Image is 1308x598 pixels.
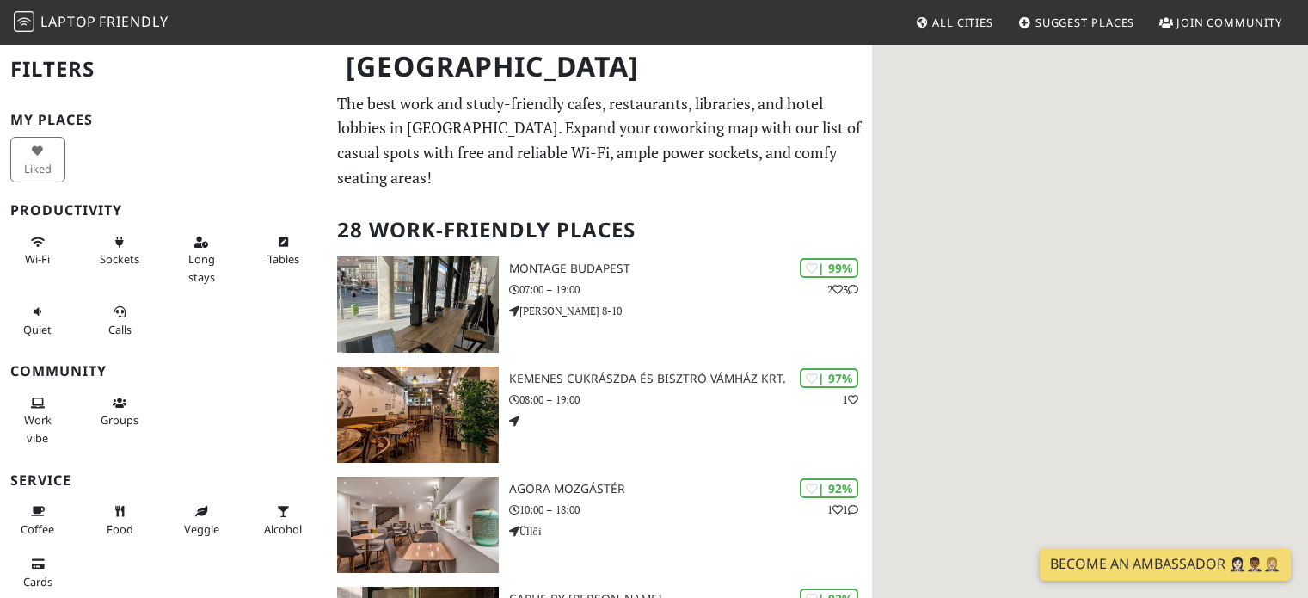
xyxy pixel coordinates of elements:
a: AGORA Mozgástér | 92% 11 AGORA Mozgástér 10:00 – 18:00 Üllői [327,477,872,573]
div: | 97% [800,368,858,388]
p: Üllői [509,523,873,539]
span: Long stays [188,251,215,284]
p: 1 1 [827,502,858,518]
a: Suggest Places [1011,7,1142,38]
a: LaptopFriendly LaptopFriendly [14,8,169,38]
span: Food [107,521,133,537]
span: Laptop [40,12,96,31]
button: Calls [92,298,147,343]
p: 2 3 [827,281,858,298]
a: Kemenes Cukrászda és Bisztró Vámház krt. | 97% 1 Kemenes Cukrászda és Bisztró Vámház krt. 08:00 –... [327,367,872,463]
p: The best work and study-friendly cafes, restaurants, libraries, and hotel lobbies in [GEOGRAPHIC_... [337,91,862,190]
p: 07:00 – 19:00 [509,281,873,298]
button: Cards [10,550,65,595]
a: Become an Ambassador 🤵🏻‍♀️🤵🏾‍♂️🤵🏼‍♀️ [1040,548,1291,581]
span: Join Community [1176,15,1282,30]
h3: My Places [10,112,316,128]
button: Wi-Fi [10,228,65,274]
span: Alcohol [264,521,302,537]
button: Alcohol [255,497,310,543]
p: 1 [843,391,858,408]
span: Credit cards [23,574,52,589]
span: Power sockets [100,251,139,267]
a: Montage Budapest | 99% 23 Montage Budapest 07:00 – 19:00 [PERSON_NAME] 8-10 [327,256,872,353]
h3: Service [10,472,316,489]
button: Long stays [174,228,229,291]
span: All Cities [932,15,993,30]
p: 08:00 – 19:00 [509,391,873,408]
div: | 92% [800,478,858,498]
button: Coffee [10,497,65,543]
a: All Cities [908,7,1000,38]
h2: 28 Work-Friendly Places [337,204,862,256]
button: Tables [255,228,310,274]
h3: Productivity [10,202,316,219]
button: Groups [92,389,147,435]
button: Food [92,497,147,543]
span: Suggest Places [1035,15,1135,30]
div: | 99% [800,258,858,278]
button: Veggie [174,497,229,543]
h3: AGORA Mozgástér [509,482,873,496]
h3: Montage Budapest [509,262,873,276]
h3: Kemenes Cukrászda és Bisztró Vámház krt. [509,372,873,386]
button: Sockets [92,228,147,274]
h2: Filters [10,43,316,96]
span: People working [24,412,52,445]
a: Join Community [1152,7,1289,38]
span: Stable Wi-Fi [25,251,50,267]
img: LaptopFriendly [14,11,34,32]
span: Coffee [21,521,54,537]
span: Veggie [184,521,219,537]
img: AGORA Mozgástér [337,477,498,573]
img: Kemenes Cukrászda és Bisztró Vámház krt. [337,367,498,463]
p: [PERSON_NAME] 8-10 [509,303,873,319]
button: Quiet [10,298,65,343]
span: Work-friendly tables [267,251,299,267]
span: Friendly [99,12,168,31]
button: Work vibe [10,389,65,452]
h1: [GEOGRAPHIC_DATA] [332,43,869,90]
p: 10:00 – 18:00 [509,502,873,518]
span: Video/audio calls [108,322,132,337]
img: Montage Budapest [337,256,498,353]
h3: Community [10,363,316,379]
span: Quiet [23,322,52,337]
span: Group tables [101,412,138,428]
